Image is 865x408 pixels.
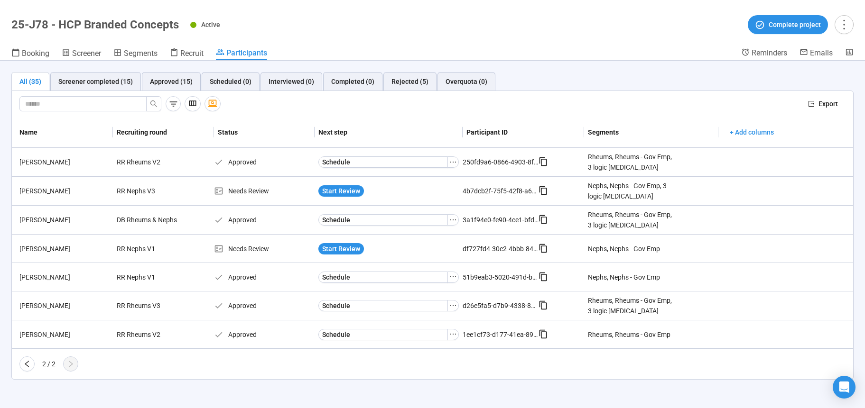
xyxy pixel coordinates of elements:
div: RR Rheums V2 [113,326,184,344]
div: Scheduled (0) [210,76,251,87]
div: Screener completed (15) [58,76,133,87]
a: Participants [216,48,267,60]
div: Completed (0) [331,76,374,87]
div: 4b7dcb2f-75f5-42f8-a635-89039fdf0e0d [463,186,539,196]
th: Name [12,117,113,148]
th: Next step [315,117,463,148]
a: Segments [113,48,158,60]
span: ellipsis [449,216,457,224]
button: Schedule [318,156,448,168]
button: Schedule [318,214,448,226]
div: Approved [214,215,315,225]
span: left [23,360,31,368]
div: 1ee1cf73-d177-41ea-89ba-beb2d3559298 [463,329,539,340]
th: Status [214,117,315,148]
th: Recruiting round [113,117,214,148]
div: Overquota (0) [446,76,487,87]
div: DB Rheums & Nephs [113,211,184,229]
span: Participants [226,48,267,57]
button: exportExport [800,96,846,111]
div: [PERSON_NAME] [16,300,113,311]
div: df727fd4-30e2-4bbb-84c8-157eb3ba901b [463,244,539,254]
span: ellipsis [449,330,457,338]
div: 2 / 2 [42,359,56,369]
button: ellipsis [447,300,459,311]
button: Schedule [318,329,448,340]
div: [PERSON_NAME] [16,272,113,282]
a: Recruit [170,48,204,60]
span: Screener [72,49,101,58]
span: Schedule [322,300,350,311]
button: ellipsis [447,214,459,226]
div: Rheums, Rheums - Gov Emp, 3 logic [MEDICAL_DATA] [588,209,675,230]
span: ellipsis [449,273,457,281]
button: more [835,15,854,34]
span: search [150,100,158,108]
div: Nephs, Nephs - Gov Emp [588,272,660,282]
span: Booking [22,49,49,58]
button: left [19,356,35,372]
button: right [63,356,78,372]
button: ellipsis [447,272,459,283]
div: [PERSON_NAME] [16,329,113,340]
div: Needs Review [214,186,315,196]
div: Approved [214,272,315,282]
div: 51b9eab3-5020-491d-bd41-8dc852bb29f6 [463,272,539,282]
th: Segments [584,117,719,148]
th: Participant ID [463,117,584,148]
button: + Add columns [722,125,781,140]
span: Start Review [322,244,360,254]
div: Rheums, Rheums - Gov Emp, 3 logic [MEDICAL_DATA] [588,295,675,316]
button: ellipsis [447,329,459,340]
div: RR Nephs V1 [113,240,184,258]
span: right [67,360,74,368]
div: Approved [214,157,315,167]
button: Complete project [748,15,828,34]
button: Start Review [318,185,364,197]
span: Reminders [752,48,787,57]
span: Segments [124,49,158,58]
div: Rheums, Rheums - Gov Emp, 3 logic [MEDICAL_DATA] [588,152,675,172]
span: Export [818,99,838,109]
div: d26e5fa5-d7b9-4338-86b2-4092a1569dc0 [463,300,539,311]
span: Complete project [769,19,821,30]
button: Start Review [318,243,364,254]
span: Schedule [322,215,350,225]
span: Start Review [322,186,360,196]
span: Schedule [322,329,350,340]
div: Rejected (5) [391,76,428,87]
div: Nephs, Nephs - Gov Emp, 3 logic [MEDICAL_DATA] [588,181,675,201]
button: search [146,96,161,111]
div: Approved [214,300,315,311]
span: Emails [810,48,833,57]
div: [PERSON_NAME] [16,186,113,196]
div: Nephs, Nephs - Gov Emp [588,244,660,254]
a: Booking [11,48,49,60]
div: Interviewed (0) [269,76,314,87]
button: ellipsis [447,156,459,168]
div: Needs Review [214,244,315,254]
a: Reminders [741,48,787,59]
div: Open Intercom Messenger [833,376,856,399]
button: Schedule [318,300,448,311]
span: export [808,100,815,107]
span: Schedule [322,272,350,282]
div: All (35) [19,76,41,87]
button: Schedule [318,272,448,283]
div: 250fd9a6-0866-4903-8f58-9ea3c8eca0db [463,157,539,167]
div: Rheums, Rheums - Gov Emp [588,329,670,340]
div: [PERSON_NAME] [16,157,113,167]
a: Screener [62,48,101,60]
div: Approved [214,329,315,340]
div: Approved (15) [150,76,193,87]
span: Recruit [180,49,204,58]
span: ellipsis [449,158,457,166]
div: [PERSON_NAME] [16,244,113,254]
div: RR Rheums V3 [113,297,184,315]
span: Active [201,21,220,28]
div: 3a1f94e0-fe90-4ce1-bfde-1a020c3c1379 [463,215,539,225]
span: Schedule [322,157,350,167]
div: RR Nephs V1 [113,268,184,286]
span: + Add columns [730,127,774,137]
div: [PERSON_NAME] [16,215,113,225]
